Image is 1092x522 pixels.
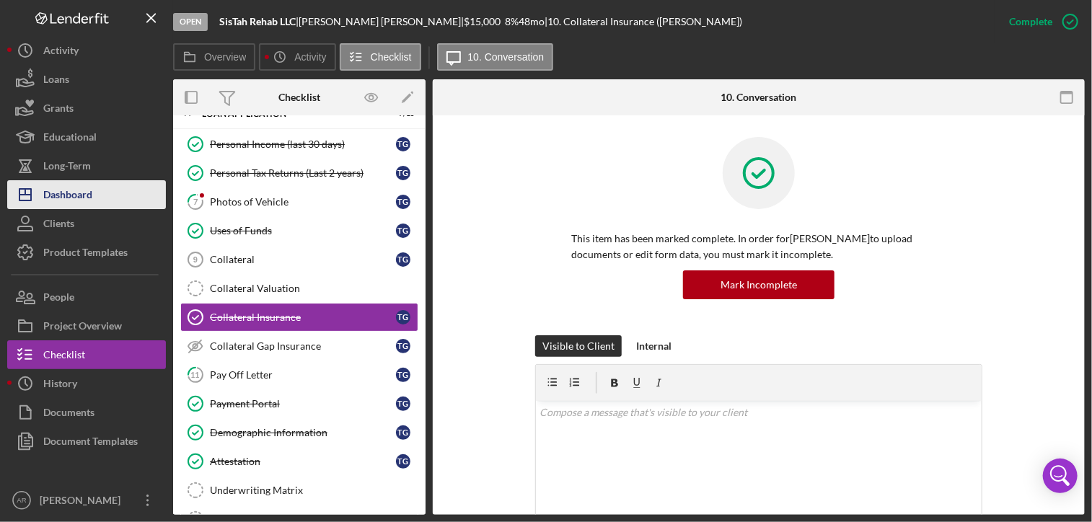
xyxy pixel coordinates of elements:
[180,245,418,274] a: 9Collateraltg
[7,427,166,456] button: Document Templates
[7,369,166,398] button: History
[180,130,418,159] a: Personal Income (last 30 days)tg
[396,137,410,151] div: t g
[1009,7,1052,36] div: Complete
[7,65,166,94] button: Loans
[180,303,418,332] a: Collateral Insurancetg
[1043,459,1078,493] div: Open Intercom Messenger
[210,196,396,208] div: Photos of Vehicle
[180,418,418,447] a: Demographic Informationtg
[43,209,74,242] div: Clients
[180,332,418,360] a: Collateral Gap Insurancetg
[505,16,519,27] div: 8 %
[396,224,410,238] div: t g
[43,94,74,126] div: Grants
[43,151,91,184] div: Long-Term
[193,255,198,264] tspan: 9
[210,456,396,467] div: Attestation
[219,16,299,27] div: |
[7,36,166,65] button: Activity
[7,398,166,427] button: Documents
[535,335,622,357] button: Visible to Client
[210,283,418,294] div: Collateral Valuation
[204,51,246,63] label: Overview
[396,310,410,324] div: t g
[43,340,85,373] div: Checklist
[180,360,418,389] a: 11Pay Off Lettertg
[278,92,320,103] div: Checklist
[721,270,797,299] div: Mark Incomplete
[193,197,198,206] tspan: 7
[396,195,410,209] div: t g
[210,254,396,265] div: Collateral
[7,151,166,180] button: Long-Term
[7,238,166,267] button: Product Templates
[43,36,79,68] div: Activity
[396,166,410,180] div: t g
[396,397,410,411] div: t g
[173,43,255,71] button: Overview
[340,43,421,71] button: Checklist
[210,485,418,496] div: Underwriting Matrix
[219,15,296,27] b: SisTah Rehab LLC
[43,427,138,459] div: Document Templates
[7,283,166,311] button: People
[173,13,208,31] div: Open
[259,43,335,71] button: Activity
[396,252,410,267] div: t g
[210,311,396,323] div: Collateral Insurance
[396,454,410,469] div: t g
[7,94,166,123] button: Grants
[683,270,835,299] button: Mark Incomplete
[7,340,166,369] button: Checklist
[43,238,128,270] div: Product Templates
[36,486,130,518] div: [PERSON_NAME]
[180,274,418,303] a: Collateral Valuation
[180,447,418,476] a: Attestationtg
[210,138,396,150] div: Personal Income (last 30 days)
[294,51,326,63] label: Activity
[43,283,74,315] div: People
[299,16,464,27] div: [PERSON_NAME] [PERSON_NAME] |
[7,311,166,340] button: Project Overview
[468,51,545,63] label: 10. Conversation
[542,335,615,357] div: Visible to Client
[210,340,396,352] div: Collateral Gap Insurance
[180,187,418,216] a: 7Photos of Vehicletg
[396,425,410,440] div: t g
[180,389,418,418] a: Payment Portaltg
[43,369,77,402] div: History
[437,43,554,71] button: 10. Conversation
[7,180,166,209] button: Dashboard
[7,209,166,238] button: Clients
[7,123,166,151] button: Educational
[210,167,396,179] div: Personal Tax Returns (Last 2 years)
[180,159,418,187] a: Personal Tax Returns (Last 2 years)tg
[545,16,742,27] div: | 10. Collateral Insurance ([PERSON_NAME])
[43,180,92,213] div: Dashboard
[43,123,97,155] div: Educational
[7,486,166,515] button: AR[PERSON_NAME]
[180,216,418,245] a: Uses of Fundstg
[210,398,396,410] div: Payment Portal
[636,335,672,357] div: Internal
[43,311,122,344] div: Project Overview
[43,65,69,97] div: Loans
[210,225,396,236] div: Uses of Funds
[995,7,1085,36] button: Complete
[519,16,545,27] div: 48 mo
